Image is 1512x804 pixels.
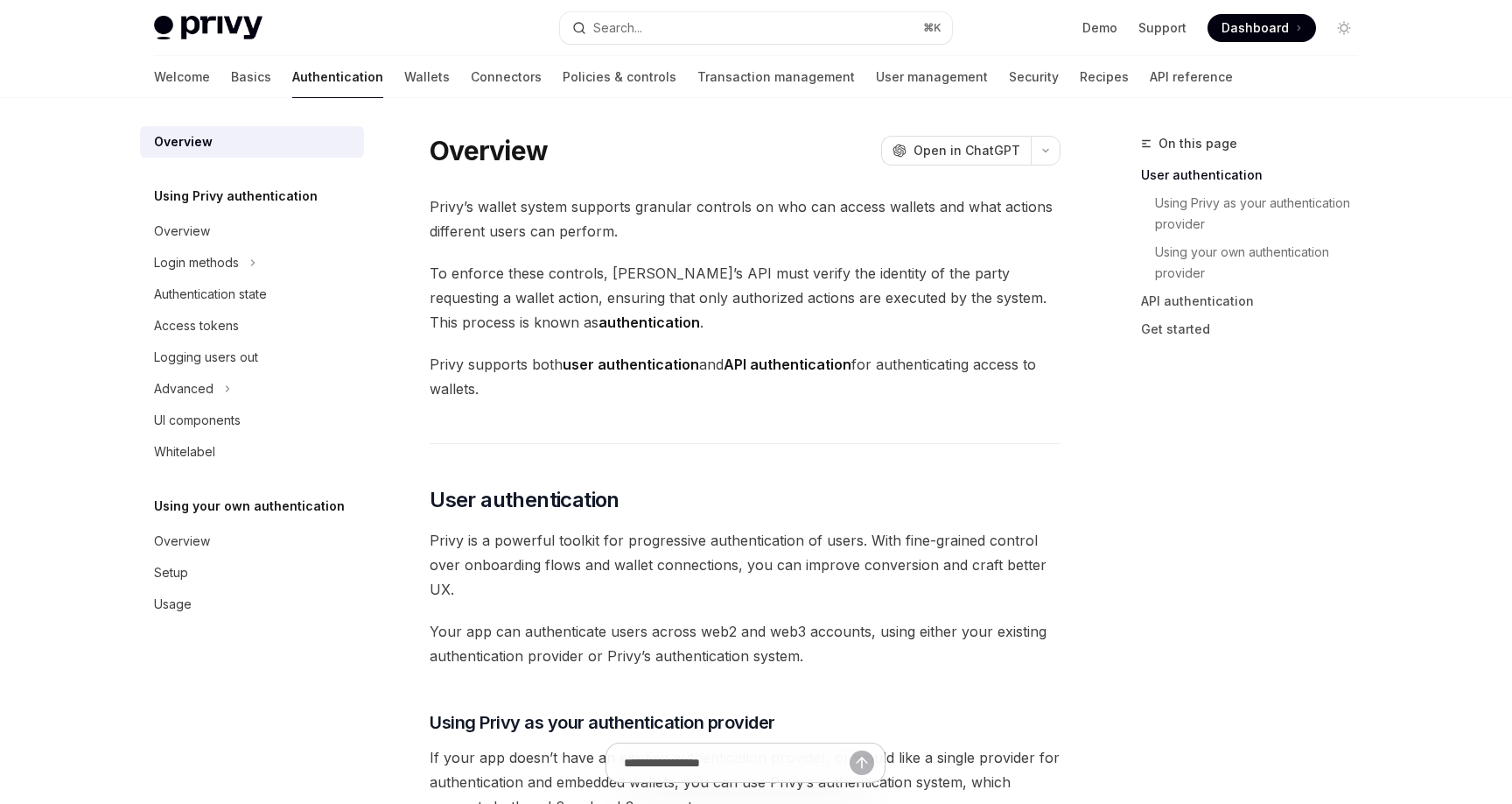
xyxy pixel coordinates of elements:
[154,16,262,40] img: light logo
[624,744,850,782] input: Ask a question...
[1141,189,1372,238] a: Using Privy as your authentication provider
[1207,14,1316,42] a: Dashboard
[154,531,210,552] div: Overview
[154,562,188,583] div: Setup
[1158,133,1237,154] span: On this page
[724,356,851,373] strong: API authentication
[140,525,364,557] a: Overview
[1221,19,1289,37] span: Dashboard
[430,486,619,514] span: User authentication
[154,284,267,305] div: Authentication state
[140,215,364,247] a: Overview
[154,131,213,152] div: Overview
[154,496,345,517] h5: Using your own authentication
[140,557,364,589] a: Setup
[1141,238,1372,287] a: Using your own authentication provider
[881,136,1031,166] button: Open in ChatGPT
[563,356,699,373] strong: user authentication
[154,315,239,336] div: Access tokens
[154,221,210,242] div: Overview
[430,710,775,735] span: Using Privy as your authentication provider
[430,135,548,166] h1: Overview
[292,56,383,98] a: Authentication
[430,619,1060,668] span: Your app can authenticate users across web2 and web3 accounts, using either your existing authent...
[923,21,941,35] span: ⌘ K
[140,436,364,468] a: Whitelabel
[697,56,855,98] a: Transaction management
[140,310,364,342] a: Access tokens
[1141,287,1372,315] a: API authentication
[876,56,988,98] a: User management
[593,18,642,39] div: Search...
[563,56,676,98] a: Policies & controls
[154,594,192,615] div: Usage
[140,589,364,620] a: Usage
[154,378,213,399] div: Advanced
[430,194,1060,243] span: Privy’s wallet system supports granular controls on who can access wallets and what actions diffe...
[404,56,450,98] a: Wallets
[430,352,1060,401] span: Privy supports both and for authenticating access to wallets.
[231,56,271,98] a: Basics
[1330,14,1358,42] button: Toggle dark mode
[1138,19,1186,37] a: Support
[154,410,241,431] div: UI components
[154,441,215,462] div: Whitelabel
[154,252,239,273] div: Login methods
[471,56,542,98] a: Connectors
[140,373,364,405] button: Toggle Advanced section
[1150,56,1233,98] a: API reference
[560,12,952,44] button: Open search
[140,126,364,158] a: Overview
[1082,19,1117,37] a: Demo
[154,347,258,368] div: Logging users out
[430,261,1060,335] span: To enforce these controls, [PERSON_NAME]’s API must verify the identity of the party requesting a...
[913,142,1020,159] span: Open in ChatGPT
[1141,315,1372,343] a: Get started
[140,342,364,373] a: Logging users out
[140,405,364,436] a: UI components
[1080,56,1129,98] a: Recipes
[1141,161,1372,189] a: User authentication
[154,186,318,207] h5: Using Privy authentication
[154,56,210,98] a: Welcome
[1009,56,1059,98] a: Security
[430,528,1060,602] span: Privy is a powerful toolkit for progressive authentication of users. With fine-grained control ov...
[598,314,700,331] strong: authentication
[850,751,874,775] button: Send message
[140,279,364,310] a: Authentication state
[140,247,364,279] button: Toggle Login methods section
